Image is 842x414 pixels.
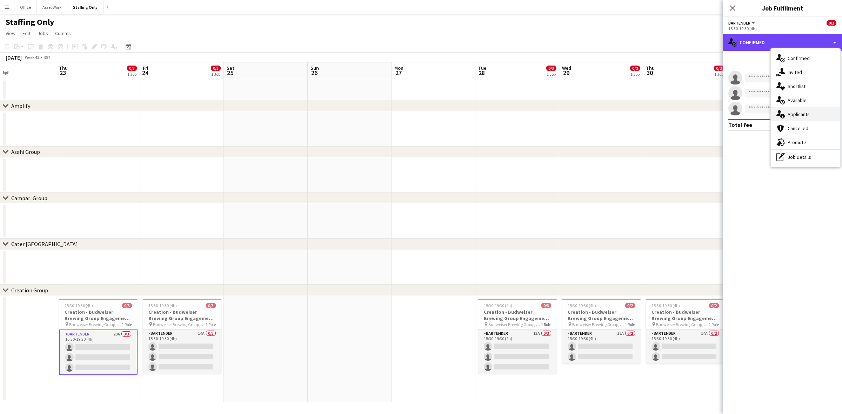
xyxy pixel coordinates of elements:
span: 15:30-19:30 (4h) [65,303,93,308]
button: Bartender [728,20,756,26]
span: Mon [394,65,403,71]
span: Budweiser Brewing Group, [STREET_ADDRESS][PERSON_NAME] [488,322,541,327]
span: Promote [788,139,806,145]
span: 15:30-19:30 (4h) [148,303,177,308]
span: Budweiser Brewing Group, [STREET_ADDRESS][PERSON_NAME] [572,322,625,327]
div: Total fee [728,121,752,128]
div: Amplify [11,102,30,109]
span: 1 Role [206,322,216,327]
span: Applicants [788,111,810,117]
app-job-card: 15:30-19:30 (4h)0/3Creation - Budweiser Brewing Group Engagement Day Budweiser Brewing Group, [ST... [143,299,221,374]
a: View [3,29,18,38]
span: 0/3 [541,303,551,308]
span: Cancelled [788,125,808,131]
app-card-role: Bartender14A0/215:30-19:30 (4h) [646,330,724,364]
app-card-role: Bartender20A0/315:30-19:30 (4h) [59,330,138,375]
span: 1 Role [625,322,635,327]
div: Cater [GEOGRAPHIC_DATA] [11,240,78,247]
button: Staffing Only [67,0,103,14]
span: 0/2 [630,66,640,71]
div: 1 Job [211,72,220,77]
span: Wed [562,65,571,71]
div: Creation Group [11,287,48,294]
span: Available [788,97,807,103]
h3: Creation - Budweiser Brewing Group Engagement Day [646,309,724,321]
span: Tue [478,65,486,71]
h3: Creation - Budweiser Brewing Group Engagement Day [59,309,138,321]
span: 0/3 [206,303,216,308]
span: 0/3 [546,66,556,71]
div: 1 Job [127,72,136,77]
span: Sat [227,65,234,71]
span: Shortlist [788,83,806,89]
h3: Creation - Budweiser Brewing Group Engagement Day [478,309,557,321]
span: Bartender [728,20,750,26]
span: 25 [226,69,234,77]
h1: Staffing Only [6,17,54,27]
div: [DATE] [6,54,22,61]
span: 26 [309,69,319,77]
span: 29 [561,69,571,77]
span: 0/3 [127,66,137,71]
app-job-card: 15:30-19:30 (4h)0/2Creation - Budweiser Brewing Group Engagement Day Budweiser Brewing Group, [ST... [646,299,724,364]
a: Jobs [35,29,51,38]
span: 1 Role [709,322,719,327]
span: 0/3 [827,20,836,26]
app-job-card: 15:30-19:30 (4h)0/2Creation - Budweiser Brewing Group Engagement Day Budweiser Brewing Group, [ST... [562,299,641,364]
app-card-role: Bartender13A0/315:30-19:30 (4h) [478,330,557,374]
span: 0/3 [122,303,132,308]
a: Comms [52,29,74,38]
span: Fri [143,65,148,71]
span: View [6,30,15,36]
div: 1 Job [630,72,640,77]
app-job-card: 15:30-19:30 (4h)0/3Creation - Budweiser Brewing Group Engagement Day Budweiser Brewing Group, [ST... [478,299,557,374]
div: Asahi Group [11,148,40,155]
span: Thu [646,65,655,71]
div: 15:30-19:30 (4h) [728,26,836,31]
span: 28 [477,69,486,77]
span: 0/3 [211,66,221,71]
app-card-role: Bartender14A0/315:30-19:30 (4h) [143,330,221,374]
div: 1 Job [547,72,556,77]
app-card-role: Bartender12A0/215:30-19:30 (4h) [562,330,641,364]
span: Week 43 [23,55,41,60]
span: 15:30-19:30 (4h) [568,303,596,308]
span: Budweiser Brewing Group, [STREET_ADDRESS][PERSON_NAME] [656,322,709,327]
span: Invited [788,69,802,75]
span: 0/2 [714,66,724,71]
span: Budweiser Brewing Group, [STREET_ADDRESS][PERSON_NAME] [69,322,122,327]
span: 15:30-19:30 (4h) [651,303,680,308]
span: 27 [393,69,403,77]
span: Edit [22,30,31,36]
app-job-card: 15:30-19:30 (4h)0/3Creation - Budweiser Brewing Group Engagement Day Budweiser Brewing Group, [ST... [59,299,138,375]
h3: Creation - Budweiser Brewing Group Engagement Day [562,309,641,321]
span: Confirmed [788,55,810,61]
h3: Creation - Budweiser Brewing Group Engagement Day [143,309,221,321]
span: 30 [645,69,655,77]
span: 0/2 [709,303,719,308]
span: Budweiser Brewing Group, [STREET_ADDRESS][PERSON_NAME] [153,322,206,327]
button: Office [14,0,37,14]
button: Asset Work [37,0,67,14]
span: 1 Role [122,322,132,327]
div: 1 Job [714,72,723,77]
span: Jobs [38,30,48,36]
span: 24 [142,69,148,77]
span: 23 [58,69,68,77]
a: Edit [20,29,33,38]
span: Comms [55,30,71,36]
span: 15:30-19:30 (4h) [484,303,512,308]
span: Thu [59,65,68,71]
div: Job Details [771,150,840,164]
div: BST [44,55,51,60]
h3: Job Fulfilment [723,4,842,13]
span: 0/2 [625,303,635,308]
span: 1 Role [541,322,551,327]
div: Confirmed [723,34,842,51]
span: Sun [310,65,319,71]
